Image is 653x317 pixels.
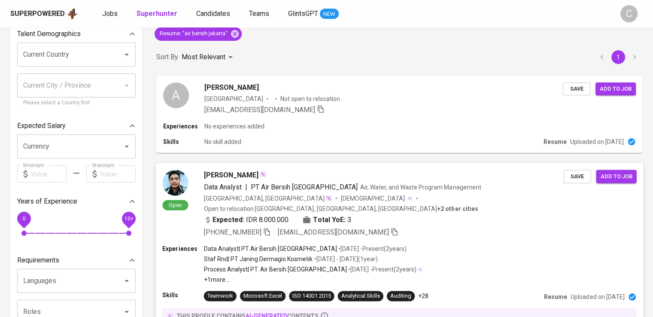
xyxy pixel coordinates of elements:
button: Save [563,82,590,96]
span: Add to job [600,171,632,181]
img: magic_wand.svg [259,171,266,177]
p: Staf Rnd | PT Janing Dermagio Kosmetik [204,255,313,263]
button: Add to job [596,170,636,183]
div: Microsoft Excel [243,292,282,300]
div: Expected Salary [17,117,136,134]
p: • [DATE] - Present ( 2 years ) [347,265,416,274]
span: [PHONE_NUMBER] [204,228,261,236]
span: PT Air Bersih [GEOGRAPHIC_DATA] [251,183,358,191]
a: Superhunter [137,9,179,19]
input: Value [100,165,136,183]
div: Years of Experience [17,193,136,210]
p: Open to relocation : [GEOGRAPHIC_DATA], [GEOGRAPHIC_DATA], [GEOGRAPHIC_DATA] [204,204,478,213]
div: ISO 14001 2015 [292,292,331,300]
p: Most Relevant [182,52,225,62]
div: Analytical Skills [341,292,380,300]
span: Air, Water, and Waste Program Management [360,183,481,190]
p: +1 more ... [204,275,423,284]
a: Candidates [196,9,232,19]
input: Value [31,165,67,183]
div: Talent Demographics [17,25,136,43]
span: Jobs [102,9,118,18]
a: Jobs [102,9,119,19]
a: Superpoweredapp logo [10,7,78,20]
span: [DEMOGRAPHIC_DATA] [341,194,406,202]
p: Process Analyst | PT. Air Bersih [GEOGRAPHIC_DATA] [204,265,347,274]
span: Teams [249,9,269,18]
span: GlintsGPT [288,9,318,18]
div: C [620,5,638,22]
span: Open [165,201,185,208]
p: Skills [162,291,203,299]
div: Resume: "air bersih jakarta" [155,27,242,41]
a: Teams [249,9,271,19]
p: Please select a Country first [23,99,130,107]
span: 0 [22,216,25,222]
b: Expected: [213,214,244,225]
span: 10+ [124,216,133,222]
p: Uploaded on [DATE] [570,137,624,146]
p: Resume [544,137,567,146]
span: [EMAIL_ADDRESS][DOMAIN_NAME] [204,106,315,114]
span: [EMAIL_ADDRESS][DOMAIN_NAME] [278,228,389,236]
span: 3 [347,214,351,225]
p: Experiences [162,244,203,253]
button: Open [121,49,133,61]
span: Save [567,84,586,94]
a: A[PERSON_NAME][GEOGRAPHIC_DATA]Not open to relocation[EMAIL_ADDRESS][DOMAIN_NAME] SaveAdd to jobE... [156,76,643,153]
span: Data Analyst [204,183,242,191]
span: [PERSON_NAME] [204,82,259,93]
div: Most Relevant [182,49,236,65]
a: GlintsGPT NEW [288,9,339,19]
span: NEW [320,10,339,18]
p: Not open to relocation [280,94,340,103]
div: A [163,82,189,108]
span: Resume : "air bersih jakarta" [155,30,233,38]
button: Save [563,170,591,183]
nav: pagination navigation [594,50,643,64]
p: Skills [163,137,204,146]
img: magic_wand.svg [325,195,332,201]
p: Expected Salary [17,121,66,131]
b: Total YoE: [313,214,345,225]
p: Talent Demographics [17,29,81,39]
button: Open [121,275,133,287]
img: app logo [67,7,78,20]
button: page 1 [611,50,625,64]
span: Save [568,171,586,181]
p: No experiences added [204,122,264,131]
span: Add to job [600,84,632,94]
span: Candidates [196,9,230,18]
img: 15f672e3-1eee-4f90-b48e-6d5ba53153ca.jpg [162,170,188,195]
p: No skill added [204,137,241,146]
p: • [DATE] - [DATE] ( 1 year ) [313,255,377,263]
div: Superpowered [10,9,65,19]
div: IDR 8.000.000 [204,214,289,225]
p: Data Analyst | PT Air Bersih [GEOGRAPHIC_DATA] [204,244,337,253]
span: | [245,182,247,192]
p: Sort By [156,52,178,62]
div: Requirements [17,252,136,269]
p: Years of Experience [17,196,77,207]
p: +28 [418,292,428,300]
p: Requirements [17,255,59,265]
p: Resume [544,293,567,301]
b: Superhunter [137,9,177,18]
p: Uploaded on [DATE] [571,293,624,301]
p: • [DATE] - Present ( 2 years ) [337,244,407,253]
div: Auditing [390,292,411,300]
div: Teamwork [207,292,233,300]
div: [GEOGRAPHIC_DATA], [GEOGRAPHIC_DATA] [204,194,332,202]
span: [PERSON_NAME] [204,170,258,180]
button: Add to job [595,82,636,96]
button: Open [121,140,133,152]
p: Experiences [163,122,204,131]
b: Bandung, Batam [437,205,478,212]
div: [GEOGRAPHIC_DATA] [204,94,263,103]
